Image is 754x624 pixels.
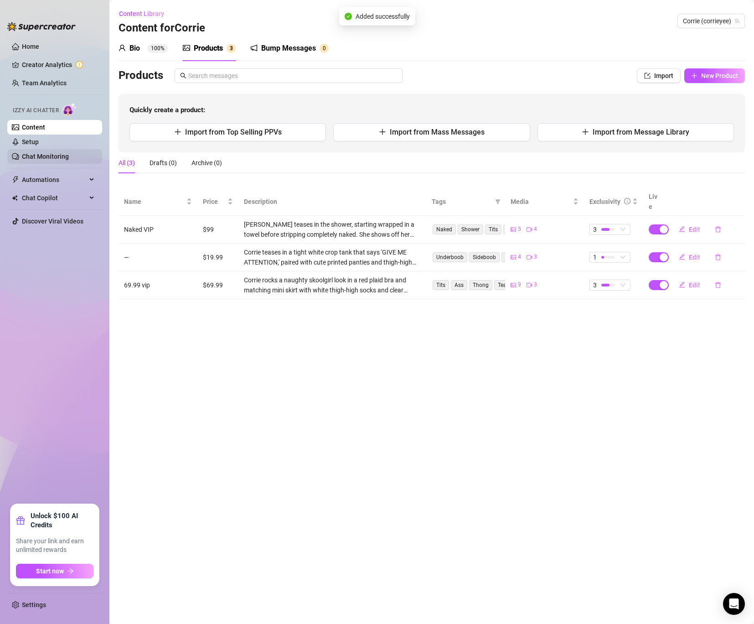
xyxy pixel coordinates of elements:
[511,255,516,260] span: picture
[119,68,163,83] h3: Products
[511,227,516,232] span: picture
[433,224,456,234] span: Naked
[494,280,516,290] span: Tease
[183,44,190,52] span: picture
[230,45,233,52] span: 3
[16,564,93,578] button: Start nowarrow-right
[511,197,571,207] span: Media
[150,158,177,168] div: Drafts (0)
[723,593,745,615] div: Open Intercom Messenger
[495,199,501,204] span: filter
[124,197,185,207] span: Name
[119,216,197,244] td: Naked VIP
[624,198,630,204] span: info-circle
[119,21,205,36] h3: Content for Corrie
[147,44,168,53] sup: 100%
[333,123,530,141] button: Import from Mass Messages
[244,247,421,267] div: Corrie teases in a tight white crop tank that says 'GIVE ME ATTENTION,' paired with cute printed ...
[734,18,740,24] span: team
[238,188,426,216] th: Description
[62,103,77,116] img: AI Chatter
[22,218,83,225] a: Discover Viral Videos
[637,68,681,83] button: Import
[433,252,467,262] span: Underboob
[16,516,25,525] span: gift
[671,278,708,292] button: Edit
[22,153,69,160] a: Chat Monitoring
[684,68,745,83] button: New Product
[689,226,700,233] span: Edit
[511,282,516,288] span: picture
[708,250,728,265] button: delete
[119,271,197,299] td: 69.99 vip
[432,197,491,207] span: Tags
[671,222,708,237] button: Edit
[679,254,685,260] span: edit
[503,224,520,234] span: Ass
[22,43,39,50] a: Home
[708,222,728,237] button: delete
[345,13,352,20] span: check-circle
[119,44,126,52] span: user
[537,123,734,141] button: Import from Message Library
[679,281,685,288] span: edit
[593,224,597,234] span: 3
[534,253,537,261] span: 3
[534,281,537,289] span: 3
[22,124,45,131] a: Content
[518,253,521,261] span: 4
[708,278,728,292] button: delete
[67,568,74,574] span: arrow-right
[505,188,584,216] th: Media
[227,44,236,53] sup: 3
[197,216,238,244] td: $99
[119,6,171,21] button: Content Library
[197,188,238,216] th: Price
[593,128,689,136] span: Import from Message Library
[129,106,205,114] strong: Quickly create a product:
[13,106,59,115] span: Izzy AI Chatter
[31,511,93,530] strong: Unlock $100 AI Credits
[589,197,620,207] div: Exclusivity
[129,123,326,141] button: Import from Top Selling PPVs
[194,43,223,54] div: Products
[174,128,181,135] span: plus
[643,188,666,216] th: Live
[593,280,597,290] span: 3
[518,225,521,234] span: 5
[36,567,64,575] span: Start now
[691,73,697,79] span: plus
[390,128,485,136] span: Import from Mass Messages
[320,44,329,53] sup: 0
[185,128,282,136] span: Import from Top Selling PPVs
[426,188,505,216] th: Tags
[197,271,238,299] td: $69.99
[244,219,421,239] div: [PERSON_NAME] teases in the shower, starting wrapped in a towel before stripping completely naked...
[16,537,93,555] span: Share your link and earn unlimited rewards
[527,255,532,260] span: video-camera
[582,128,589,135] span: plus
[188,71,397,81] input: Search messages
[644,73,651,79] span: import
[593,252,597,262] span: 1
[7,22,76,31] img: logo-BBDzfeDw.svg
[22,138,39,146] a: Setup
[203,197,226,207] span: Price
[22,57,95,72] a: Creator Analytics exclamation-circle
[119,244,197,271] td: —
[715,282,721,288] span: delete
[469,280,492,290] span: Thong
[22,79,67,87] a: Team Analytics
[493,195,502,208] span: filter
[119,10,164,17] span: Content Library
[715,254,721,260] span: delete
[654,72,673,79] span: Import
[469,252,500,262] span: Sideboob
[12,176,19,183] span: thunderbolt
[715,226,721,233] span: delete
[485,224,501,234] span: Tits
[689,281,700,289] span: Edit
[22,172,87,187] span: Automations
[119,158,135,168] div: All (3)
[250,44,258,52] span: notification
